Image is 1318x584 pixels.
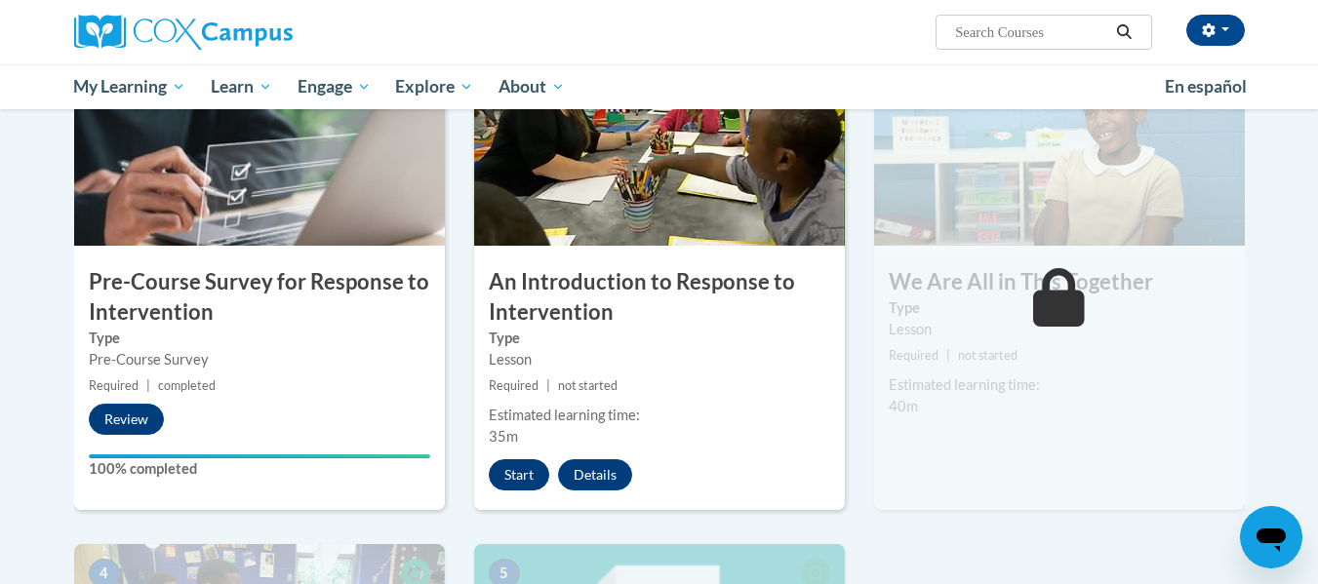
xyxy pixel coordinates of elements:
div: Lesson [889,319,1230,340]
span: En español [1165,76,1247,97]
a: Learn [198,64,285,109]
span: Required [889,348,939,363]
span: completed [158,378,216,393]
button: Account Settings [1186,15,1245,46]
h3: We Are All in This Together [874,267,1245,297]
span: Engage [298,75,371,98]
span: not started [558,378,618,393]
span: | [146,378,150,393]
a: Explore [382,64,486,109]
span: Learn [211,75,272,98]
div: Estimated learning time: [489,405,830,426]
span: | [946,348,950,363]
a: Cox Campus [74,15,445,50]
span: About [499,75,565,98]
span: Required [489,378,539,393]
div: Lesson [489,349,830,370]
img: Course Image [474,51,845,246]
h3: An Introduction to Response to Intervention [474,267,845,328]
span: not started [958,348,1018,363]
span: 35m [489,428,518,445]
a: About [486,64,578,109]
span: My Learning [73,75,185,98]
label: Type [489,328,830,349]
label: 100% completed [89,458,430,480]
input: Search Courses [953,20,1109,44]
span: 40m [889,398,918,414]
span: Explore [395,75,473,98]
button: Review [89,404,164,435]
button: Search [1109,20,1138,44]
img: Course Image [874,51,1245,246]
span: | [546,378,550,393]
a: En español [1152,66,1259,107]
a: My Learning [61,64,199,109]
span: Required [89,378,139,393]
a: Engage [285,64,383,109]
img: Course Image [74,51,445,246]
div: Estimated learning time: [889,374,1230,396]
img: Cox Campus [74,15,293,50]
iframe: Button to launch messaging window [1240,506,1302,568]
button: Details [558,459,632,490]
label: Type [89,328,430,349]
div: Pre-Course Survey [89,349,430,370]
h3: Pre-Course Survey for Response to Intervention [74,267,445,328]
button: Start [489,459,549,490]
label: Type [889,297,1230,319]
div: Your progress [89,454,430,458]
div: Main menu [45,64,1274,109]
